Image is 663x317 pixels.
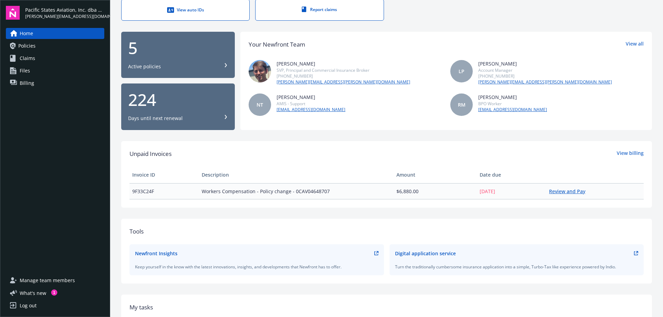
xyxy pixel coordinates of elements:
[18,40,36,51] span: Policies
[6,53,104,64] a: Claims
[277,60,410,67] div: [PERSON_NAME]
[477,167,546,183] th: Date due
[20,28,33,39] span: Home
[478,107,547,113] a: [EMAIL_ADDRESS][DOMAIN_NAME]
[478,101,547,107] div: BPO Worker
[277,93,345,101] div: [PERSON_NAME]
[6,65,104,76] a: Files
[395,264,638,270] div: Turn the traditionally cumbersome insurance application into a simple, Turbo-Tax like experience ...
[277,101,345,107] div: AMIS - Support
[129,183,199,199] td: 9F33C24F
[25,6,104,20] button: Pacific States Aviation, Inc. dba PSA[PERSON_NAME][EMAIL_ADDRESS][DOMAIN_NAME]
[6,289,57,297] button: What's new1
[478,79,612,85] a: [PERSON_NAME][EMAIL_ADDRESS][PERSON_NAME][DOMAIN_NAME]
[25,13,104,20] span: [PERSON_NAME][EMAIL_ADDRESS][DOMAIN_NAME]
[394,183,477,199] td: $6,880.00
[121,32,235,78] button: 5Active policies
[6,6,20,20] img: navigator-logo.svg
[6,40,104,51] a: Policies
[458,101,465,108] span: RM
[20,289,46,297] span: What ' s new
[128,91,228,108] div: 224
[249,40,305,49] div: Your Newfront Team
[128,63,161,70] div: Active policies
[477,183,546,199] td: [DATE]
[51,289,57,296] div: 1
[478,67,612,73] div: Account Manager
[277,67,410,73] div: SVP, Principal and Commercial Insurance Broker
[249,60,271,82] img: photo
[129,167,199,183] th: Invoice ID
[121,83,235,130] button: 224Days until next renewal
[6,78,104,89] a: Billing
[128,40,228,56] div: 5
[20,275,75,286] span: Manage team members
[626,40,644,49] a: View all
[129,149,172,158] span: Unpaid Invoices
[135,7,236,13] div: View auto IDs
[257,101,263,108] span: NT
[277,73,410,79] div: [PHONE_NUMBER]
[478,93,547,101] div: [PERSON_NAME]
[20,78,34,89] span: Billing
[478,60,612,67] div: [PERSON_NAME]
[129,303,644,312] div: My tasks
[20,65,30,76] span: Files
[202,188,391,195] span: Workers Compensation - Policy change - 0CAV04648707
[135,250,177,257] div: Newfront Insights
[549,188,591,195] a: Review and Pay
[129,227,644,236] div: Tools
[269,7,369,12] div: Report claims
[478,73,612,79] div: [PHONE_NUMBER]
[199,167,393,183] th: Description
[6,275,104,286] a: Manage team members
[6,28,104,39] a: Home
[25,6,104,13] span: Pacific States Aviation, Inc. dba PSA
[395,250,456,257] div: Digital application service
[277,79,410,85] a: [PERSON_NAME][EMAIL_ADDRESS][PERSON_NAME][DOMAIN_NAME]
[277,107,345,113] a: [EMAIL_ADDRESS][DOMAIN_NAME]
[20,53,35,64] span: Claims
[459,68,464,75] span: LP
[135,264,378,270] div: Keep yourself in the know with the latest innovations, insights, and developments that Newfront h...
[20,300,37,311] div: Log out
[128,115,183,122] div: Days until next renewal
[394,167,477,183] th: Amount
[617,149,644,158] a: View billing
